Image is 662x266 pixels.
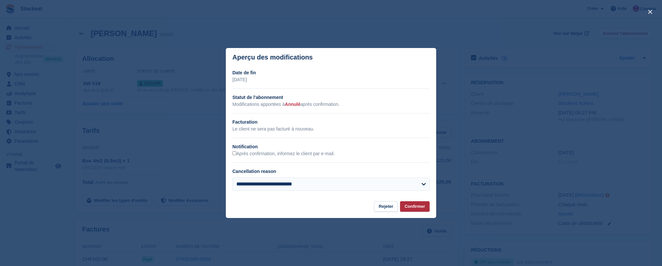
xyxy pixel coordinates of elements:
[232,54,313,61] p: Aperçu des modifications
[232,119,430,126] h2: Facturation
[232,94,430,101] h2: Statut de l'abonnement
[232,76,430,83] p: [DATE]
[232,151,236,155] input: Après confirmation, informez le client par e-mail.
[232,101,430,108] p: Modifications apportées à après confirmation.
[400,201,430,212] button: Confirmer
[232,143,430,150] h2: Notification
[232,69,430,76] h2: Date de fin
[374,201,398,212] button: Rejeter
[645,7,655,17] button: close
[232,169,276,174] label: Cancellation reason
[285,102,300,107] span: Annulé
[232,151,335,157] label: Après confirmation, informez le client par e-mail.
[232,126,430,133] p: Le client ne sera pas facturé à nouveau.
